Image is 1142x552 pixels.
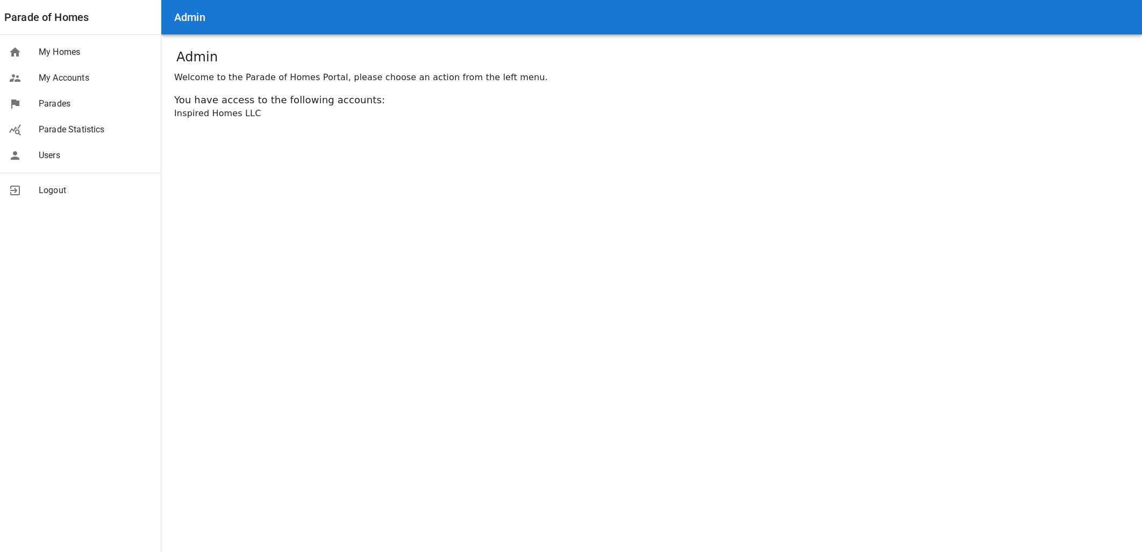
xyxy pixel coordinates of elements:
[174,9,205,26] h6: Admin
[39,72,152,84] span: My Accounts
[39,97,152,110] span: Parades
[39,184,152,197] span: Logout
[39,46,152,59] span: My Homes
[174,107,1129,120] div: Inspired Homes LLC
[4,9,89,26] a: Parade of Homes
[176,47,218,67] h1: Admin
[39,149,152,162] span: Users
[174,93,1129,107] div: You have access to the following accounts:
[39,123,152,136] span: Parade Statistics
